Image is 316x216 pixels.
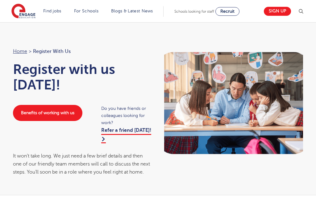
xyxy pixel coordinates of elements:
span: Do you have friends or colleagues looking for work? [101,105,152,126]
div: It won’t take long. We just need a few brief details and then one of our friendly team members wi... [13,152,152,176]
a: Sign up [264,7,291,16]
a: For Schools [74,9,98,13]
a: Blogs & Latest News [111,9,153,13]
span: Register with us [33,47,71,55]
a: Find jobs [43,9,61,13]
nav: breadcrumb [13,47,152,55]
a: Home [13,49,27,54]
a: Recruit [215,7,239,16]
span: > [29,49,31,54]
h1: Register with us [DATE]! [13,62,152,93]
img: Engage Education [11,4,35,19]
span: Schools looking for staff [174,9,214,14]
a: Benefits of working with us [13,105,82,121]
span: Recruit [220,9,235,14]
a: Refer a friend [DATE]! [101,127,151,143]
